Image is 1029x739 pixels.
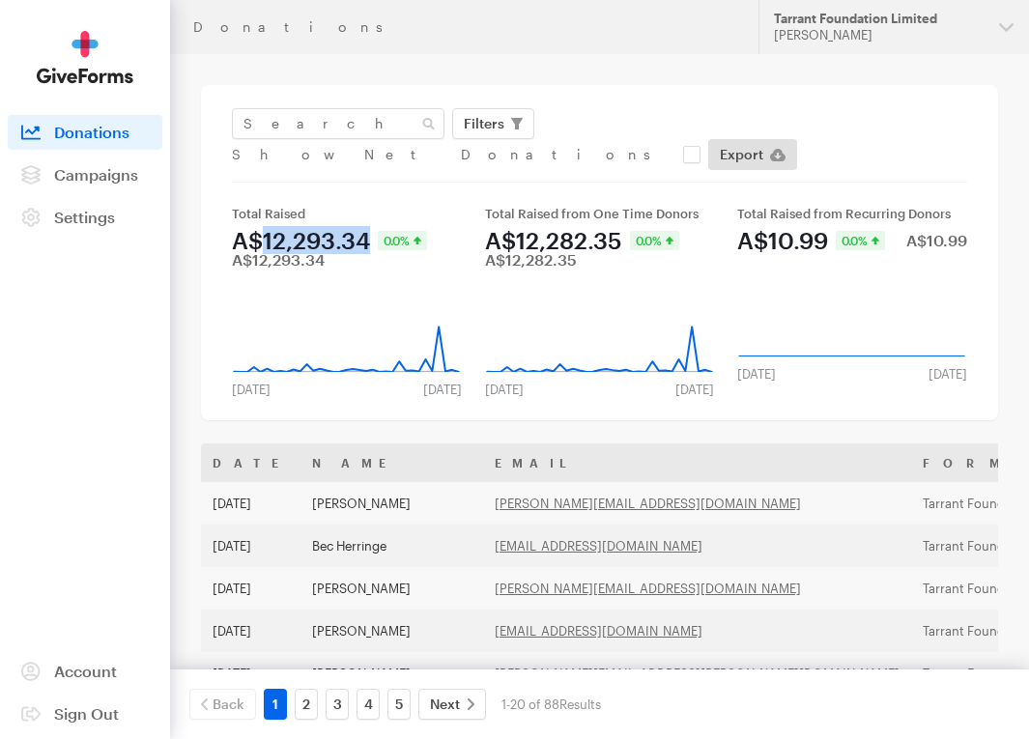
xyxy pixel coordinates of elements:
[917,366,979,382] div: [DATE]
[836,231,885,250] div: 0.0%
[8,157,162,192] a: Campaigns
[412,382,473,397] div: [DATE]
[232,252,325,268] div: A$12,293.34
[495,623,702,639] a: [EMAIL_ADDRESS][DOMAIN_NAME]
[483,443,911,482] th: Email
[430,693,460,716] span: Next
[485,252,577,268] div: A$12,282.35
[8,115,162,150] a: Donations
[54,123,129,141] span: Donations
[906,233,967,248] div: A$10.99
[54,165,138,184] span: Campaigns
[418,689,486,720] a: Next
[464,112,504,135] span: Filters
[495,538,702,554] a: [EMAIL_ADDRESS][DOMAIN_NAME]
[201,652,300,695] td: [DATE]
[726,366,787,382] div: [DATE]
[54,208,115,226] span: Settings
[201,610,300,652] td: [DATE]
[300,567,483,610] td: [PERSON_NAME]
[201,567,300,610] td: [DATE]
[357,689,380,720] a: 4
[774,11,984,27] div: Tarrant Foundation Limited
[495,496,801,511] a: [PERSON_NAME][EMAIL_ADDRESS][DOMAIN_NAME]
[8,654,162,689] a: Account
[220,382,282,397] div: [DATE]
[737,229,828,252] div: A$10.99
[300,443,483,482] th: Name
[8,200,162,235] a: Settings
[720,143,763,166] span: Export
[201,525,300,567] td: [DATE]
[387,689,411,720] a: 5
[232,108,444,139] input: Search Name & Email
[495,581,801,596] a: [PERSON_NAME][EMAIL_ADDRESS][DOMAIN_NAME]
[54,704,119,723] span: Sign Out
[485,229,622,252] div: A$12,282.35
[708,139,797,170] a: Export
[485,206,715,221] div: Total Raised from One Time Donors
[378,231,427,250] div: 0.0%
[300,610,483,652] td: [PERSON_NAME]
[201,443,300,482] th: Date
[232,229,370,252] div: A$12,293.34
[774,27,984,43] div: [PERSON_NAME]
[326,689,349,720] a: 3
[737,206,967,221] div: Total Raised from Recurring Donors
[201,482,300,525] td: [DATE]
[664,382,726,397] div: [DATE]
[501,689,601,720] div: 1-20 of 88
[559,696,601,712] span: Results
[37,31,133,84] img: GiveForms
[495,666,900,681] a: [PERSON_NAME][EMAIL_ADDRESS][PERSON_NAME][DOMAIN_NAME]
[300,652,483,695] td: [PERSON_NAME]
[473,382,535,397] div: [DATE]
[300,482,483,525] td: [PERSON_NAME]
[630,231,679,250] div: 0.0%
[300,525,483,567] td: Bec Herringe
[54,662,117,680] span: Account
[295,689,318,720] a: 2
[232,206,462,221] div: Total Raised
[452,108,534,139] button: Filters
[8,696,162,731] a: Sign Out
